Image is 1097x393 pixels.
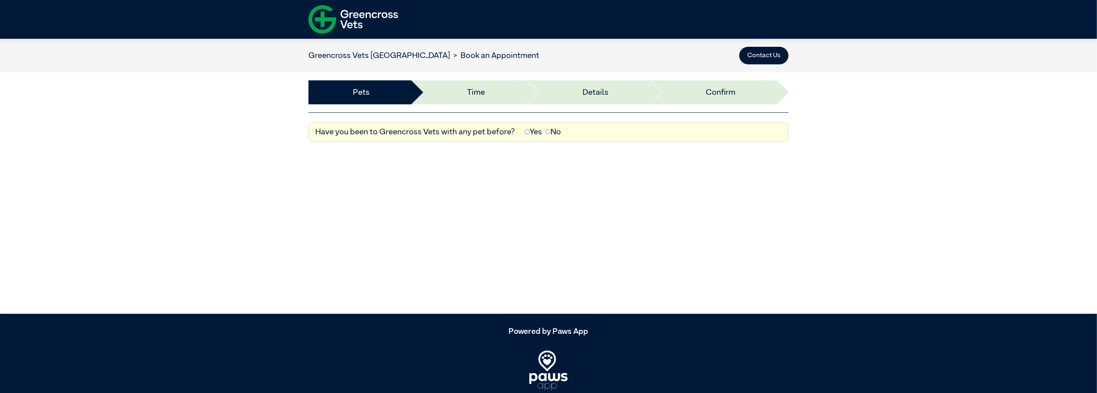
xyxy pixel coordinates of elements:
[524,129,530,134] input: Yes
[524,126,542,138] label: Yes
[353,86,370,98] a: Pets
[308,52,450,60] a: Greencross Vets [GEOGRAPHIC_DATA]
[308,2,398,37] img: f-logo
[450,50,539,62] li: Book an Appointment
[315,126,515,138] label: Have you been to Greencross Vets with any pet before?
[308,50,539,62] nav: breadcrumb
[308,327,789,336] h5: Powered by Paws App
[545,129,551,134] input: No
[545,126,561,138] label: No
[739,47,789,64] button: Contact Us
[529,351,568,391] img: PawsApp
